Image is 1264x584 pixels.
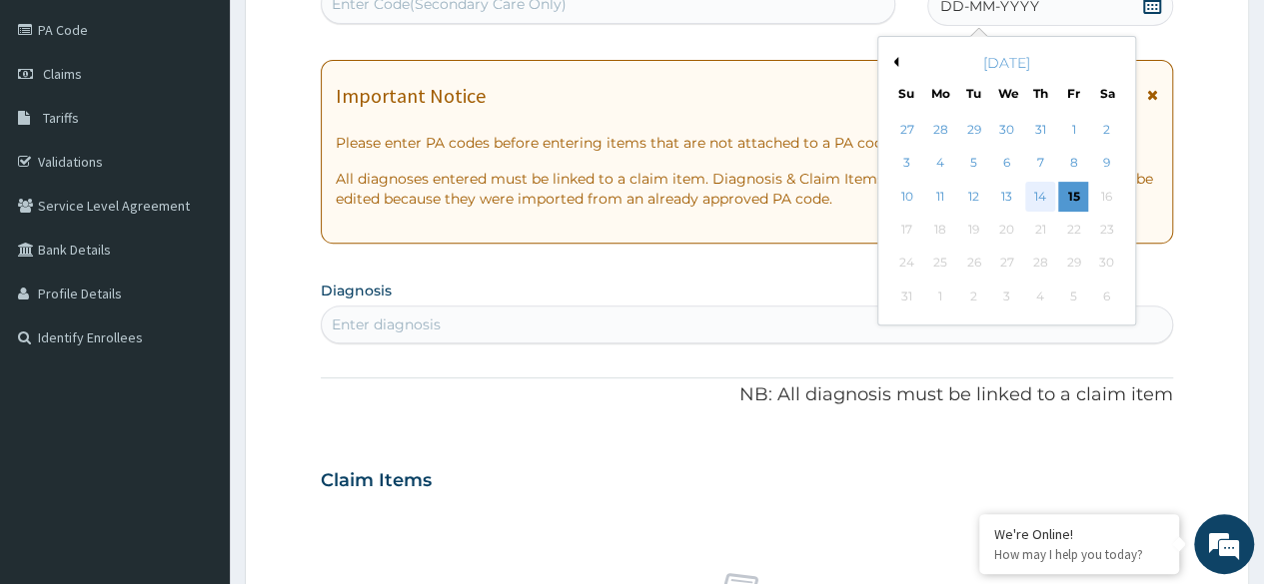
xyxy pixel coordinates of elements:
div: Not available Friday, August 29th, 2025 [1058,249,1088,279]
p: Please enter PA codes before entering items that are not attached to a PA code [336,133,1158,153]
div: Choose Tuesday, August 12th, 2025 [958,182,988,212]
div: Mo [931,85,948,102]
div: Choose Wednesday, July 30th, 2025 [991,115,1021,145]
div: Choose Wednesday, August 13th, 2025 [991,182,1021,212]
div: Choose Monday, August 11th, 2025 [925,182,955,212]
div: Not available Tuesday, September 2nd, 2025 [958,282,988,311]
div: Choose Wednesday, August 6th, 2025 [991,149,1021,179]
div: Not available Monday, August 25th, 2025 [925,249,955,279]
div: Choose Tuesday, July 29th, 2025 [958,115,988,145]
div: Not available Thursday, August 28th, 2025 [1025,249,1055,279]
div: Chat with us now [104,112,336,138]
div: Th [1031,85,1048,102]
div: Choose Thursday, August 7th, 2025 [1025,149,1055,179]
div: Not available Monday, August 18th, 2025 [925,215,955,245]
div: Choose Sunday, August 3rd, 2025 [891,149,921,179]
div: Choose Sunday, August 10th, 2025 [891,182,921,212]
div: Not available Sunday, August 17th, 2025 [891,215,921,245]
div: Choose Friday, August 8th, 2025 [1058,149,1088,179]
div: Sa [1098,85,1115,102]
div: Choose Saturday, August 2nd, 2025 [1091,115,1121,145]
p: NB: All diagnosis must be linked to a claim item [321,382,1173,408]
div: Not available Saturday, September 6th, 2025 [1091,282,1121,311]
div: Not available Sunday, August 31st, 2025 [891,282,921,311]
div: Not available Friday, September 5th, 2025 [1058,282,1088,311]
textarea: Type your message and hit 'Enter' [10,379,381,449]
div: Choose Saturday, August 9th, 2025 [1091,149,1121,179]
div: Choose Thursday, July 31st, 2025 [1025,115,1055,145]
div: Choose Friday, August 1st, 2025 [1058,115,1088,145]
div: Not available Sunday, August 24th, 2025 [891,249,921,279]
div: Enter diagnosis [332,314,441,334]
div: Choose Friday, August 15th, 2025 [1058,182,1088,212]
h3: Claim Items [321,470,432,492]
span: Tariffs [43,109,79,127]
div: Tu [964,85,981,102]
div: month 2025-08 [890,114,1123,313]
span: We're online! [116,169,276,370]
div: We're Online! [994,525,1164,543]
div: [DATE] [886,53,1127,73]
div: Not available Thursday, September 4th, 2025 [1025,282,1055,311]
div: Su [897,85,914,102]
div: Choose Monday, August 4th, 2025 [925,149,955,179]
div: Fr [1065,85,1082,102]
h1: Important Notice [336,85,486,107]
div: Not available Tuesday, August 26th, 2025 [958,249,988,279]
label: Diagnosis [321,281,392,300]
p: All diagnoses entered must be linked to a claim item. Diagnosis & Claim Items that are visible bu... [336,169,1158,209]
div: We [998,85,1015,102]
div: Not available Friday, August 22nd, 2025 [1058,215,1088,245]
span: Claims [43,65,82,83]
div: Not available Wednesday, August 27th, 2025 [991,249,1021,279]
div: Choose Thursday, August 14th, 2025 [1025,182,1055,212]
div: Not available Saturday, August 16th, 2025 [1091,182,1121,212]
button: Previous Month [888,57,898,67]
div: Not available Monday, September 1st, 2025 [925,282,955,311]
div: Choose Sunday, July 27th, 2025 [891,115,921,145]
div: Not available Saturday, August 30th, 2025 [1091,249,1121,279]
img: d_794563401_company_1708531726252_794563401 [37,100,81,150]
div: Minimize live chat window [328,10,376,58]
div: Not available Tuesday, August 19th, 2025 [958,215,988,245]
div: Not available Saturday, August 23rd, 2025 [1091,215,1121,245]
div: Choose Monday, July 28th, 2025 [925,115,955,145]
div: Not available Thursday, August 21st, 2025 [1025,215,1055,245]
div: Choose Tuesday, August 5th, 2025 [958,149,988,179]
div: Not available Wednesday, September 3rd, 2025 [991,282,1021,311]
div: Not available Wednesday, August 20th, 2025 [991,215,1021,245]
p: How may I help you today? [994,546,1164,563]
